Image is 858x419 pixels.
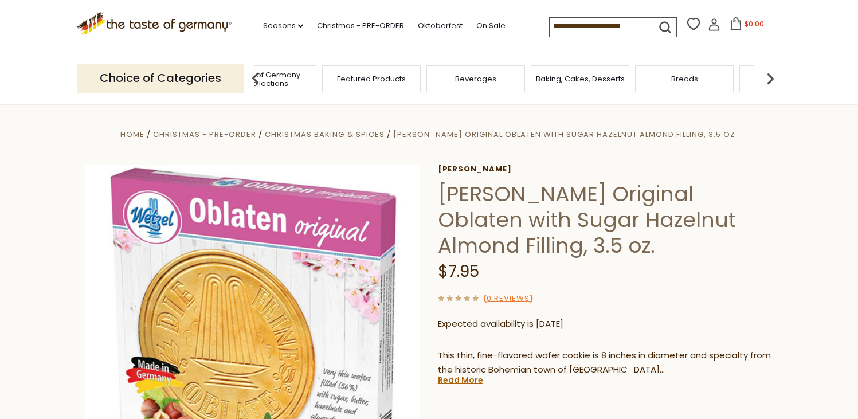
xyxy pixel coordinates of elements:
a: Taste of Germany Collections [221,71,313,88]
a: Christmas - PRE-ORDER [317,19,404,32]
h1: [PERSON_NAME] Original Oblaten with Sugar Hazelnut Almond Filling, 3.5 oz. [438,181,773,259]
button: $0.00 [723,17,771,34]
a: Beverages [455,75,496,83]
a: Oktoberfest [418,19,463,32]
a: 0 Reviews [487,293,530,305]
a: [PERSON_NAME] Original Oblaten with Sugar Hazelnut Almond Filling, 3.5 oz. [393,129,738,140]
a: Baking, Cakes, Desserts [536,75,625,83]
a: Home [120,129,144,140]
a: Breads [671,75,698,83]
a: On Sale [476,19,506,32]
span: ( ) [483,293,533,304]
span: $7.95 [438,260,479,283]
img: previous arrow [244,67,267,90]
a: Christmas Baking & Spices [265,129,384,140]
span: $0.00 [745,19,764,29]
p: Expected availability is [DATE] [438,317,773,331]
a: Featured Products [337,75,406,83]
p: This thin, fine-flavored wafer cookie is 8 inches in diameter and specialty from the historic Boh... [438,348,773,377]
p: Choice of Categories [77,64,244,92]
a: Seasons [263,19,303,32]
img: next arrow [759,67,782,90]
a: [PERSON_NAME] [438,165,773,174]
a: Christmas - PRE-ORDER [153,129,256,140]
a: Read More [438,374,483,386]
